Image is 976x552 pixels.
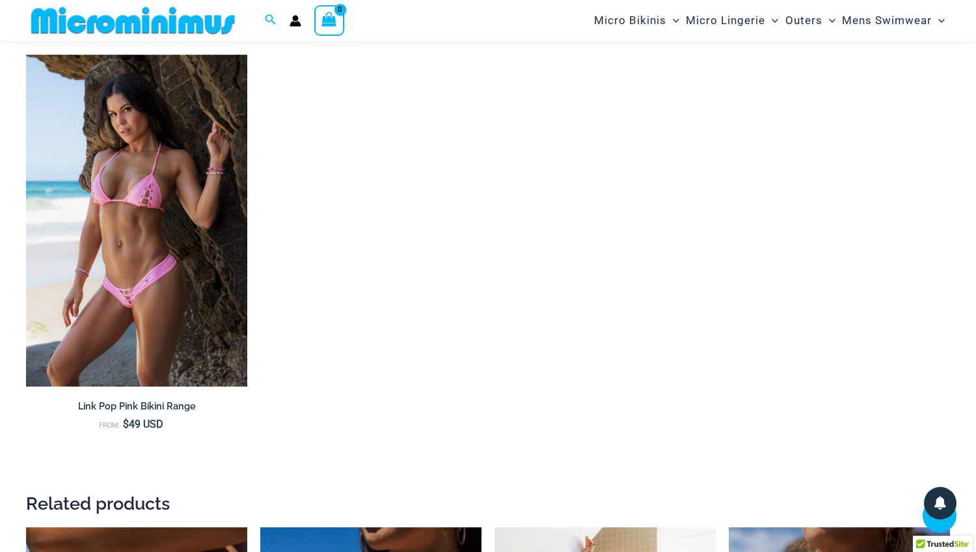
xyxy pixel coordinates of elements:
[26,400,247,417] a: Link Pop Pink Bikini Range
[123,418,163,430] bdi: 49 USD
[822,4,835,37] span: Menu Toggle
[686,4,765,37] span: Micro Lingerie
[123,418,129,430] span: $
[290,15,301,27] a: Account icon link
[683,4,781,37] a: Micro LingerieMenu ToggleMenu Toggle
[26,55,247,387] img: Link Pop Pink 3070 Top 4955 Bottom 02
[26,55,247,387] a: Link Pop Pink 3070 Top 4955 Bottom 01Link Pop Pink 3070 Top 4955 Bottom 02Link Pop Pink 3070 Top ...
[589,2,950,39] nav: Site Navigation
[265,12,277,29] a: Search icon link
[842,4,932,37] span: Mens Swimwear
[99,421,120,430] span: From:
[666,4,679,37] span: Menu Toggle
[932,4,945,37] span: Menu Toggle
[785,4,822,37] span: Outers
[594,4,666,37] span: Micro Bikinis
[26,400,247,413] h2: Link Pop Pink Bikini Range
[765,4,778,37] span: Menu Toggle
[26,492,950,515] h2: Related products
[782,4,839,37] a: OutersMenu ToggleMenu Toggle
[591,4,683,37] a: Micro BikinisMenu ToggleMenu Toggle
[839,4,948,37] a: Mens SwimwearMenu ToggleMenu Toggle
[26,6,240,35] img: MM SHOP LOGO FLAT
[314,5,344,35] a: View Shopping Cart, empty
